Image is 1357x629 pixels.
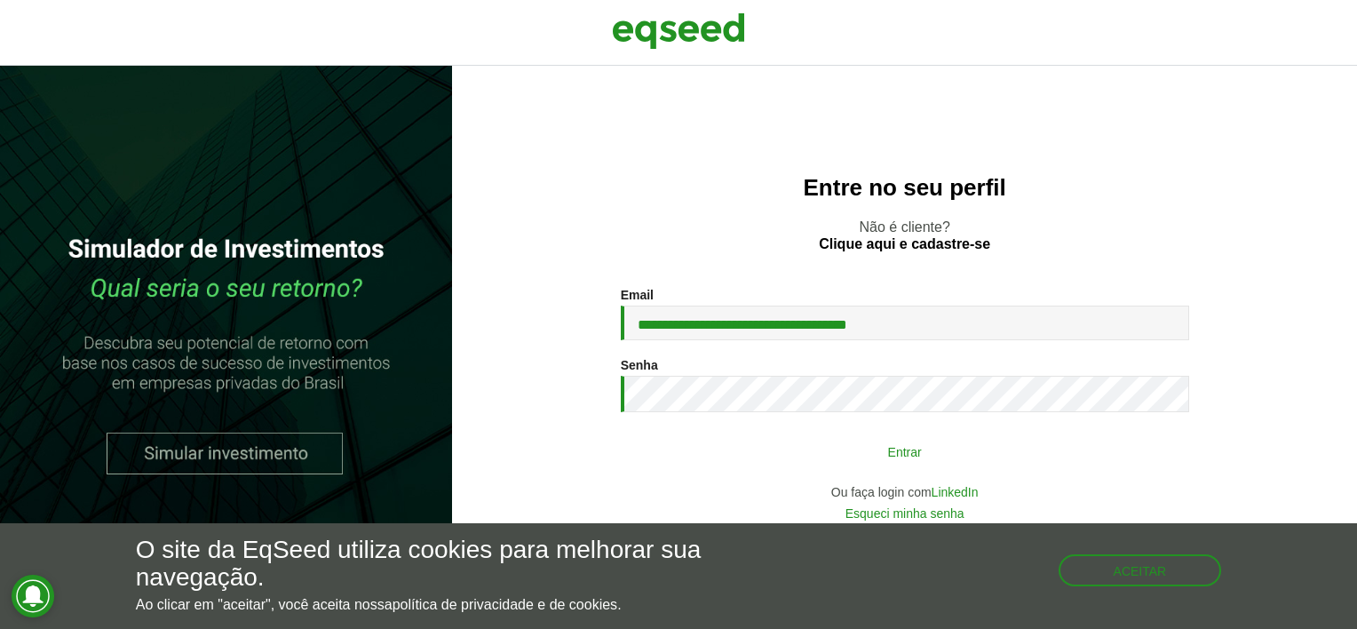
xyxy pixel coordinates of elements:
a: LinkedIn [932,486,979,498]
div: Ou faça login com [621,486,1189,498]
h5: O site da EqSeed utiliza cookies para melhorar sua navegação. [136,537,787,592]
button: Aceitar [1059,554,1222,586]
img: EqSeed Logo [612,9,745,53]
a: Clique aqui e cadastre-se [819,237,990,251]
label: Senha [621,359,658,371]
label: Email [621,289,654,301]
h2: Entre no seu perfil [488,175,1321,201]
a: Esqueci minha senha [845,507,964,520]
p: Ao clicar em "aceitar", você aceita nossa . [136,596,787,613]
p: Não é cliente? [488,219,1321,252]
a: política de privacidade e de cookies [393,598,618,612]
button: Entrar [674,434,1136,468]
